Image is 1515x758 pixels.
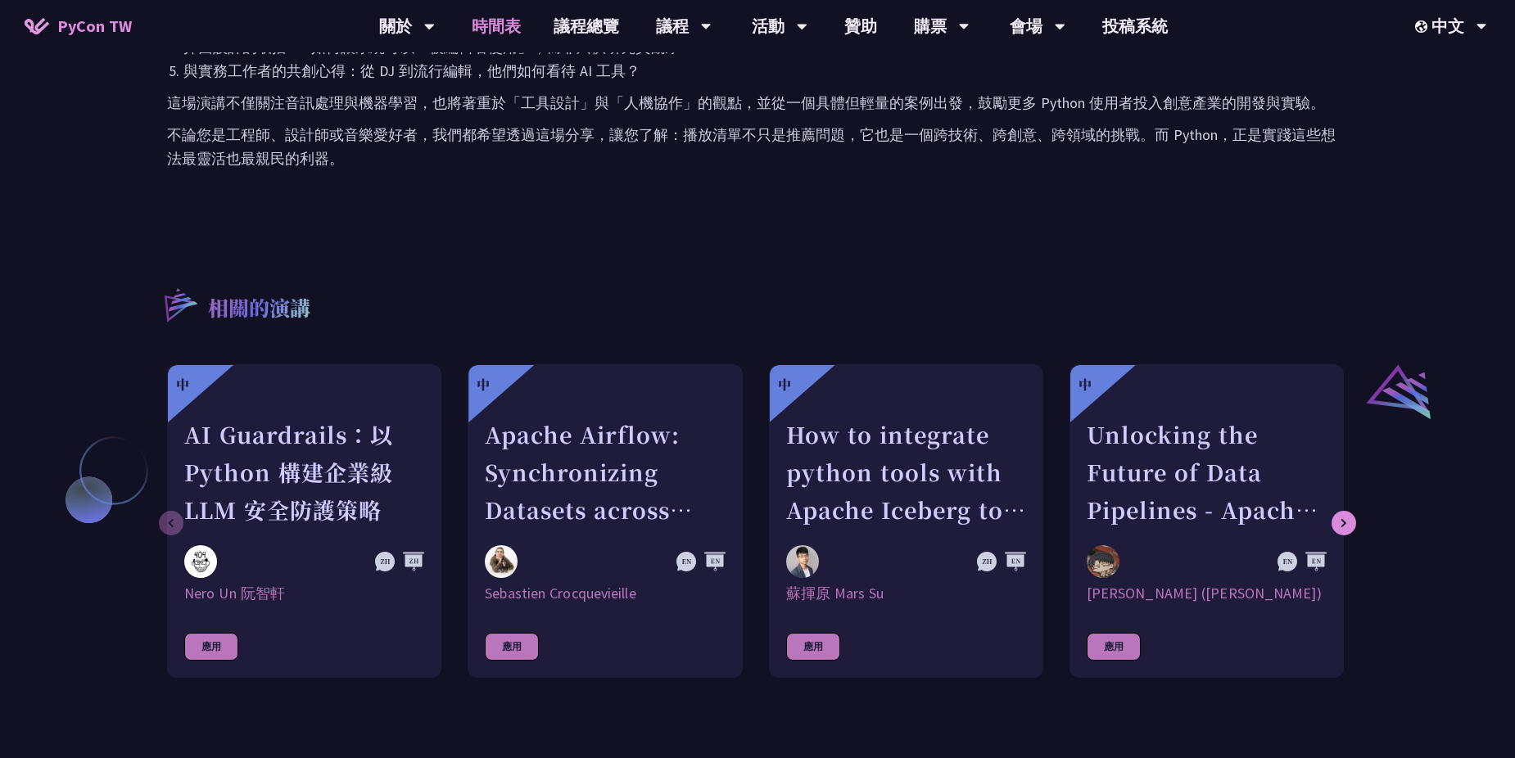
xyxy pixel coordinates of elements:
[184,545,217,578] img: Nero Un 阮智軒
[167,364,441,678] a: 中 AI Guardrails：以 Python 構建企業級 LLM 安全防護策略 Nero Un 阮智軒 Nero Un 阮智軒 應用
[167,123,1348,170] p: 不論您是工程師、設計師或音樂愛好者，我們都希望透過這場分享，讓您了解：播放清單不只是推薦問題，它也是一個跨技術、跨創意、跨領域的挑戰。而 Python，正是實踐這些想法最靈活也最親民的利器。
[485,584,725,603] div: Sebastien Crocquevieille
[485,416,725,529] div: Apache Airflow: Synchronizing Datasets across Multiple instances
[176,375,189,395] div: 中
[208,293,310,326] p: 相關的演講
[1087,584,1327,603] div: [PERSON_NAME] ([PERSON_NAME])
[1087,416,1327,529] div: Unlocking the Future of Data Pipelines - Apache Airflow 3
[1079,375,1092,395] div: 中
[786,416,1026,529] div: How to integrate python tools with Apache Iceberg to build ETLT pipeline on Shift-Left Architecture
[786,633,840,661] div: 應用
[1087,545,1119,578] img: 李唯 (Wei Lee)
[1415,20,1431,33] img: Locale Icon
[1070,364,1344,678] a: 中 Unlocking the Future of Data Pipelines - Apache Airflow 3 李唯 (Wei Lee) [PERSON_NAME] ([PERSON_N...
[477,375,490,395] div: 中
[468,364,742,678] a: 中 Apache Airflow: Synchronizing Datasets across Multiple instances Sebastien Crocquevieille Sebas...
[1087,633,1141,661] div: 應用
[485,633,539,661] div: 應用
[167,91,1348,115] p: 這場演講不僅關注音訊處理與機器學習，也將著重於「工具設計」與「人機協作」的觀點，並從一個具體但輕量的案例出發，鼓勵更多 Python 使用者投入創意產業的開發與實驗。
[140,264,219,344] img: r3.8d01567.svg
[183,59,1348,83] li: 與實務工作者的共創心得：從 DJ 到流行編輯，他們如何看待 AI 工具？
[184,633,238,661] div: 應用
[25,18,49,34] img: Home icon of PyCon TW 2025
[184,584,424,603] div: Nero Un 阮智軒
[769,364,1043,678] a: 中 How to integrate python tools with Apache Iceberg to build ETLT pipeline on Shift-Left Architec...
[8,6,148,47] a: PyCon TW
[57,14,132,38] span: PyCon TW
[778,375,791,395] div: 中
[786,584,1026,603] div: 蘇揮原 Mars Su
[485,545,518,578] img: Sebastien Crocquevieille
[786,545,819,578] img: 蘇揮原 Mars Su
[184,416,424,529] div: AI Guardrails：以 Python 構建企業級 LLM 安全防護策略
